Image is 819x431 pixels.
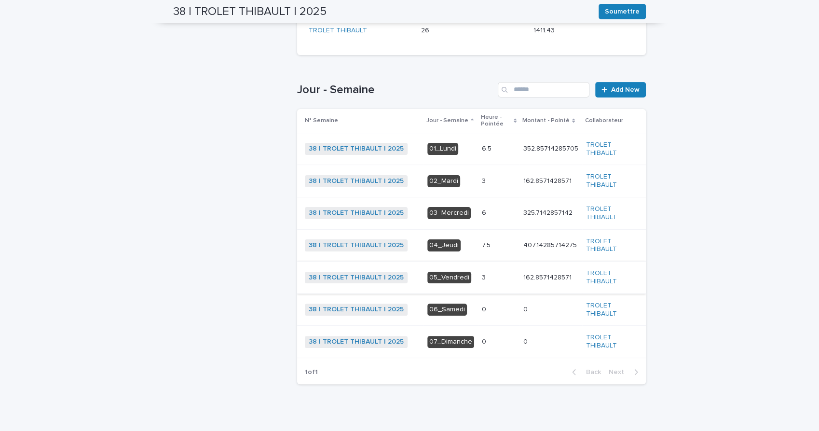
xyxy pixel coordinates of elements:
div: 06_Samedi [427,304,467,316]
a: Add New [595,82,646,97]
p: 6.5 [482,143,493,153]
p: 325.7142857142 [523,207,574,217]
p: 0 [523,304,530,314]
span: Add New [611,86,640,93]
div: 05_Vendredi [427,272,471,284]
tr: 38 | TROLET THIBAULT | 2025 01_Lundi6.56.5 352.85714285705352.85714285705 TROLET THIBAULT [297,133,646,165]
tr: 38 | TROLET THIBAULT | 2025 07_Dimanche00 00 TROLET THIBAULT [297,326,646,358]
p: 6 [482,207,488,217]
a: 38 | TROLET THIBAULT | 2025 [309,145,404,153]
h1: Jour - Semaine [297,83,494,97]
div: 02_Mardi [427,175,460,187]
p: 3 [482,272,488,282]
h2: 38 | TROLET THIBAULT | 2025 [173,5,327,19]
a: TROLET THIBAULT [586,269,630,286]
a: 38 | TROLET THIBAULT | 2025 [309,306,404,314]
button: Back [564,368,605,376]
tr: 38 | TROLET THIBAULT | 2025 02_Mardi33 162.8571428571162.8571428571 TROLET THIBAULT [297,165,646,197]
a: 38 | TROLET THIBAULT | 2025 [309,338,404,346]
div: 04_Jeudi [427,239,461,251]
p: 1411.43 [533,26,634,36]
p: Jour - Semaine [426,115,468,126]
p: Heure - Pointée [481,112,511,130]
tr: 38 | TROLET THIBAULT | 2025 03_Mercredi66 325.7142857142325.7142857142 TROLET THIBAULT [297,197,646,229]
p: 7.5 [482,239,492,250]
a: 38 | TROLET THIBAULT | 2025 [309,209,404,217]
p: Collaborateur [585,115,623,126]
a: TROLET THIBAULT [586,173,630,189]
p: 26 [421,26,522,36]
p: 1 of 1 [297,361,326,384]
p: 162.8571428571 [523,175,573,185]
button: Next [605,368,646,376]
div: 03_Mercredi [427,207,471,219]
a: 38 | TROLET THIBAULT | 2025 [309,274,404,282]
span: Back [580,369,601,375]
input: Search [498,82,589,97]
p: 162.8571428571 [523,272,573,282]
a: 38 | TROLET THIBAULT | 2025 [309,241,404,250]
span: Next [609,369,630,375]
a: 38 | TROLET THIBAULT | 2025 [309,177,404,185]
p: 3 [482,175,488,185]
div: 07_Dimanche [427,336,474,348]
a: TROLET THIBAULT [586,205,630,222]
p: 0 [482,336,488,346]
p: Montant - Pointé [522,115,570,126]
a: TROLET THIBAULT [586,141,630,157]
div: 01_Lundi [427,143,458,155]
button: Soumettre [599,4,646,19]
tr: 38 | TROLET THIBAULT | 2025 05_Vendredi33 162.8571428571162.8571428571 TROLET THIBAULT [297,262,646,294]
p: 352.85714285705 [523,143,580,153]
p: N° Semaine [305,115,338,126]
span: Soumettre [605,7,640,16]
a: TROLET THIBAULT [586,334,630,350]
tr: 38 | TROLET THIBAULT | 2025 04_Jeudi7.57.5 407.14285714275407.14285714275 TROLET THIBAULT [297,229,646,262]
p: 0 [523,336,530,346]
a: TROLET THIBAULT [309,26,367,36]
a: TROLET THIBAULT [586,302,630,318]
tr: 38 | TROLET THIBAULT | 2025 06_Samedi00 00 TROLET THIBAULT [297,293,646,326]
a: TROLET THIBAULT [586,237,630,254]
p: 0 [482,304,488,314]
p: 407.14285714275 [523,239,579,250]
